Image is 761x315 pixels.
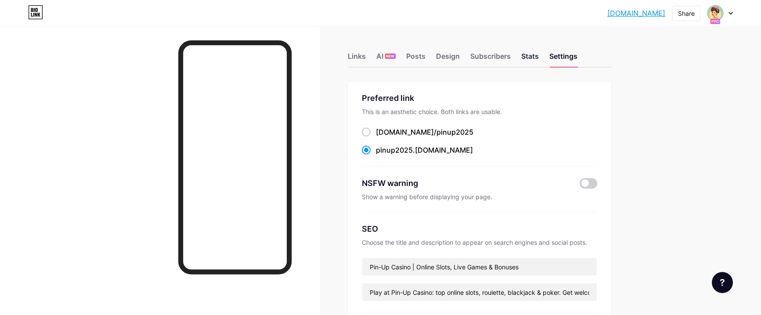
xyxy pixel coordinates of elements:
div: Design [436,51,460,67]
div: AI [376,51,396,67]
div: Links [348,51,366,67]
div: Settings [549,51,577,67]
div: .[DOMAIN_NAME] [376,145,473,155]
span: pinup2025 [376,146,413,154]
input: Title [362,258,597,276]
div: Share [678,9,695,18]
div: NSFW warning [362,177,567,189]
div: SEO [362,223,597,235]
div: This is an aesthetic choice. Both links are usable. [362,107,597,116]
div: Subscribers [470,51,511,67]
img: pinupaviator [707,5,724,21]
div: Show a warning before displaying your page. [362,193,597,201]
div: Posts [406,51,426,67]
div: Preferred link [362,92,597,104]
div: [DOMAIN_NAME]/ [376,127,473,137]
input: Description (max 160 chars) [362,283,597,301]
div: Stats [521,51,539,67]
span: NEW [386,54,394,59]
div: Choose the title and description to appear on search engines and social posts. [362,238,597,247]
a: [DOMAIN_NAME] [607,8,665,18]
span: pinup2025 [436,128,473,136]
